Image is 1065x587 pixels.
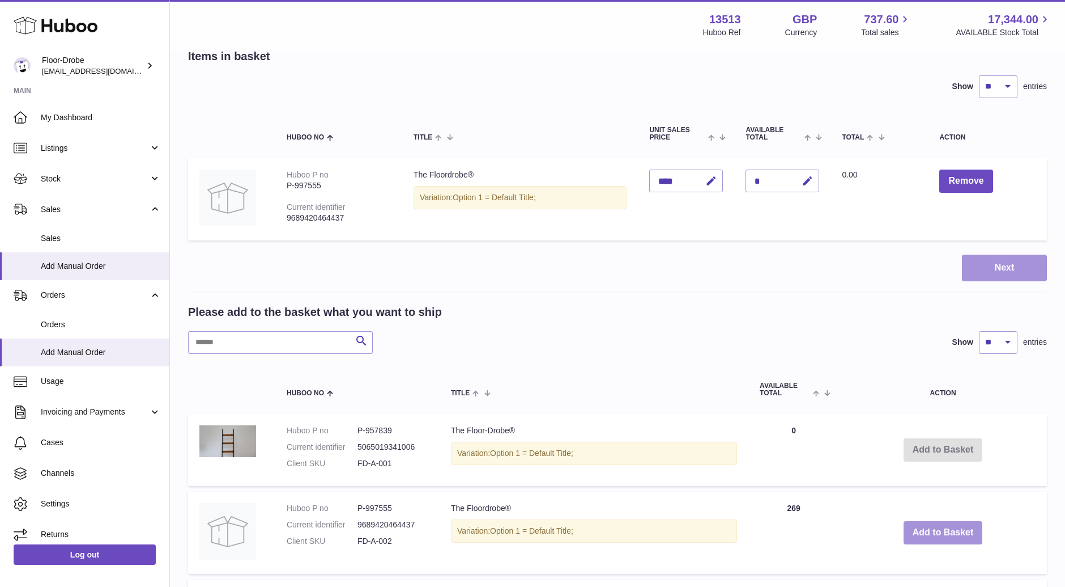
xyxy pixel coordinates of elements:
[842,134,864,141] span: Total
[41,407,149,417] span: Invoicing and Payments
[357,458,428,469] dd: FD-A-001
[357,536,428,547] dd: FD-A-002
[962,255,1047,281] button: Next
[748,492,839,574] td: 269
[453,193,536,202] span: Option 1 = Default Title;
[199,170,256,226] img: The Floordrobe®
[41,319,161,330] span: Orders
[861,12,911,38] a: 737.60 Total sales
[41,233,161,244] span: Sales
[357,442,428,453] dd: 5065019341006
[956,27,1051,38] span: AVAILABLE Stock Total
[41,499,161,509] span: Settings
[287,390,324,397] span: Huboo no
[785,27,817,38] div: Currency
[42,66,167,75] span: [EMAIL_ADDRESS][DOMAIN_NAME]
[746,126,802,141] span: AVAILABLE Total
[287,180,391,191] div: P-997555
[451,442,737,465] div: Variation:
[199,425,256,457] img: The Floor-Drobe®
[451,520,737,543] div: Variation:
[357,425,428,436] dd: P-957839
[41,376,161,387] span: Usage
[839,371,1047,408] th: Action
[956,12,1051,38] a: 17,344.00 AVAILABLE Stock Total
[939,170,992,193] button: Remove
[41,112,161,123] span: My Dashboard
[287,202,346,212] div: Current identifier
[357,520,428,530] dd: 9689420464437
[939,134,1036,141] div: Action
[41,143,149,154] span: Listings
[287,458,357,469] dt: Client SKU
[861,27,911,38] span: Total sales
[41,290,149,301] span: Orders
[42,55,144,77] div: Floor-Drobe
[490,449,573,458] span: Option 1 = Default Title;
[41,204,149,215] span: Sales
[41,174,149,184] span: Stock
[287,503,357,514] dt: Huboo P no
[952,337,973,348] label: Show
[188,49,270,64] h2: Items in basket
[41,437,161,448] span: Cases
[287,520,357,530] dt: Current identifier
[14,57,31,74] img: jthurling@live.com
[287,170,329,179] div: Huboo P no
[451,390,470,397] span: Title
[287,442,357,453] dt: Current identifier
[760,382,810,397] span: AVAILABLE Total
[709,12,741,27] strong: 13513
[842,170,857,179] span: 0.00
[414,134,432,141] span: Title
[41,347,161,358] span: Add Manual Order
[440,414,748,486] td: The Floor-Drobe®
[952,81,973,92] label: Show
[199,503,256,560] img: The Floordrobe®
[864,12,898,27] span: 737.60
[287,536,357,547] dt: Client SKU
[440,492,748,574] td: The Floordrobe®
[402,158,638,240] td: The Floordrobe®
[41,468,161,479] span: Channels
[1023,337,1047,348] span: entries
[904,521,983,544] button: Add to Basket
[793,12,817,27] strong: GBP
[649,126,705,141] span: Unit Sales Price
[490,526,573,535] span: Option 1 = Default Title;
[287,134,324,141] span: Huboo no
[188,305,442,320] h2: Please add to the basket what you want to ship
[703,27,741,38] div: Huboo Ref
[41,529,161,540] span: Returns
[414,186,627,209] div: Variation:
[41,261,161,272] span: Add Manual Order
[287,213,391,223] div: 9689420464437
[287,425,357,436] dt: Huboo P no
[748,414,839,486] td: 0
[988,12,1038,27] span: 17,344.00
[1023,81,1047,92] span: entries
[14,544,156,565] a: Log out
[357,503,428,514] dd: P-997555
